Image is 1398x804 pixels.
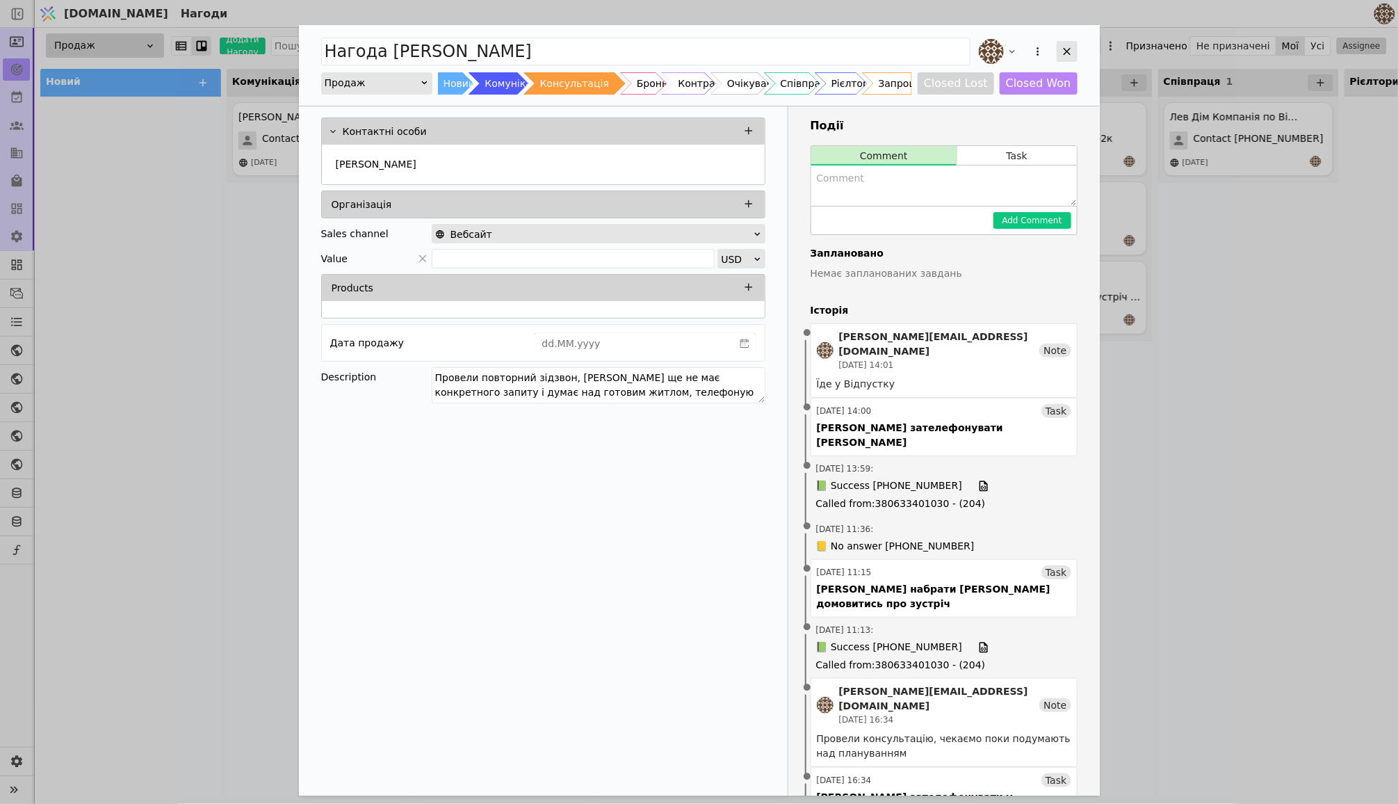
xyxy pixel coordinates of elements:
div: USD [721,250,752,269]
h4: Заплановано [811,246,1078,261]
span: 📒 No answer [PHONE_NUMBER] [816,539,975,554]
div: Продаж [325,73,420,93]
div: Комунікація [485,72,546,95]
div: Бронь [637,72,667,95]
svg: calender simple [740,339,749,348]
div: Очікування [727,72,785,95]
div: [DATE] 16:34 [817,774,872,787]
span: • [800,670,814,706]
span: Called from : 380633401030 - (204) [816,497,1072,511]
div: Рієлтори [831,72,876,95]
div: Новий [444,72,476,95]
p: Контактні особи [343,124,427,139]
div: Task [1041,404,1071,418]
div: Task [1041,565,1071,579]
span: Вебсайт [450,225,492,244]
img: an [979,39,1004,64]
div: Співпраця [781,72,834,95]
span: Value [321,249,348,268]
h4: Історія [811,303,1078,318]
div: Консультація [540,72,609,95]
div: Add Opportunity [299,25,1100,796]
textarea: Провели повторний зідзвон, [PERSON_NAME] ще не має конкретного запиту і думає над готовим житлом,... [432,367,765,403]
div: [PERSON_NAME] набрати [PERSON_NAME] домовитись про зустріч [817,582,1071,611]
div: Контракт [678,72,726,95]
button: Task [957,146,1076,166]
div: [PERSON_NAME] зателефонувати [PERSON_NAME] [817,421,1071,450]
span: 📗 Success [PHONE_NUMBER] [816,640,962,655]
span: • [800,509,814,545]
div: [PERSON_NAME][EMAIL_ADDRESS][DOMAIN_NAME] [839,330,1040,359]
p: Немає запланованих завдань [811,266,1078,281]
span: Called from : 380633401030 - (204) [816,658,1072,673]
button: Comment [811,146,957,166]
div: [PERSON_NAME][EMAIL_ADDRESS][DOMAIN_NAME] [839,684,1040,714]
div: Запрошення [879,72,943,95]
img: an [817,342,834,359]
div: Description [321,367,432,387]
div: Note [1039,698,1071,712]
div: [DATE] 14:00 [817,405,872,417]
div: Дата продажу [330,333,404,353]
h3: Події [811,118,1078,134]
img: an [817,697,834,714]
p: Організація [332,198,392,212]
span: 📗 Success [PHONE_NUMBER] [816,479,962,494]
div: [DATE] 16:34 [839,714,1040,726]
span: [DATE] 11:13 : [816,624,874,636]
img: online-store.svg [435,230,445,239]
span: • [800,316,814,351]
span: • [800,552,814,587]
p: Products [332,281,373,296]
span: • [800,449,814,484]
button: Add Comment [993,212,1071,229]
button: Closed Lost [918,72,994,95]
p: [PERSON_NAME] [336,157,416,172]
button: Closed Won [1000,72,1078,95]
span: [DATE] 13:59 : [816,463,874,475]
span: • [800,610,814,645]
input: dd.MM.yyyy [535,334,733,353]
span: • [800,759,814,795]
span: [DATE] 11:36 : [816,523,874,536]
div: [DATE] 11:15 [817,566,872,579]
div: [DATE] 14:01 [839,359,1040,371]
div: Sales channel [321,224,389,243]
span: • [800,390,814,426]
div: Провели консультацію, чекаємо поки подумають над плануванням [817,732,1071,761]
div: Їде у Відпустку [817,377,1071,392]
div: Task [1041,773,1071,787]
div: Note [1039,344,1071,357]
